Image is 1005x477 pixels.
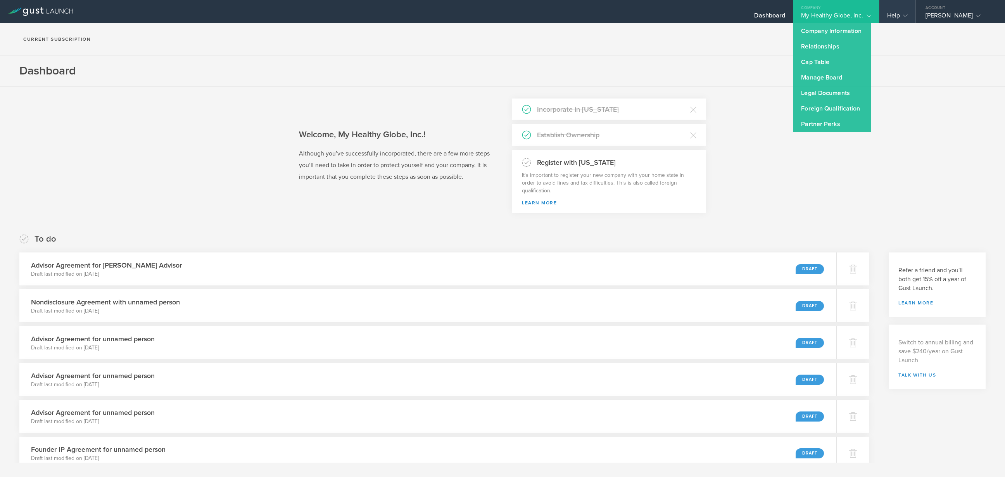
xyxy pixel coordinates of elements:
[898,266,976,293] h3: Refer a friend and you'll both get 15% off a year of Gust Launch.
[299,129,493,140] h2: Welcome, My Healthy Globe, Inc.!
[512,195,706,213] div: Learn More
[801,12,871,23] div: My Healthy Globe, Inc.
[966,440,1005,477] iframe: Chat Widget
[522,171,696,195] p: It's important to register your new company with your home state in order to avoid fines and tax ...
[31,418,155,425] p: Draft last modified on [DATE]
[23,37,91,41] h2: Current Subscription
[898,373,976,377] a: Talk with us
[31,334,155,344] h3: Advisor Agreement for unnamed person
[19,326,836,359] div: Advisor Agreement for unnamed personDraft last modified on [DATE]Draft
[31,381,155,389] p: Draft last modified on [DATE]
[31,408,155,418] h3: Advisor Agreement for unnamed person
[31,444,166,455] h3: Founder IP Agreement for unnamed person
[31,260,182,270] h3: Advisor Agreement for [PERSON_NAME] Advisor
[19,400,836,433] div: Advisor Agreement for unnamed personDraft last modified on [DATE]Draft
[19,252,836,285] div: Advisor Agreement for [PERSON_NAME] AdvisorDraft last modified on [DATE]Draft
[19,363,836,396] div: Advisor Agreement for unnamed personDraft last modified on [DATE]Draft
[531,130,599,140] h3: Establish Ownership
[796,264,824,274] div: Draft
[31,270,182,278] p: Draft last modified on [DATE]
[926,12,991,23] div: [PERSON_NAME]
[31,307,180,315] p: Draft last modified on [DATE]
[19,437,836,470] div: Founder IP Agreement for unnamed personDraft last modified on [DATE]Draft
[796,411,824,422] div: Draft
[796,338,824,348] div: Draft
[796,448,824,458] div: Draft
[35,233,56,245] h2: To do
[299,148,493,183] p: Although you’ve successfully incorporated, there are a few more steps you’ll need to take in orde...
[19,289,836,322] div: Nondisclosure Agreement with unnamed personDraft last modified on [DATE]Draft
[796,301,824,311] div: Draft
[31,297,180,307] h3: Nondisclosure Agreement with unnamed person
[31,455,166,462] p: Draft last modified on [DATE]
[898,338,976,365] p: Switch to annual billing and save $240/year on Gust Launch
[31,371,155,381] h3: Advisor Agreement for unnamed person
[531,104,619,114] h3: Incorporate in [US_STATE]
[887,12,908,23] div: Help
[531,157,616,168] h3: Register with [US_STATE]
[898,301,976,305] a: Learn more
[31,344,155,352] p: Draft last modified on [DATE]
[522,200,557,206] a: Learn More
[754,12,785,23] div: Dashboard
[796,375,824,385] div: Draft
